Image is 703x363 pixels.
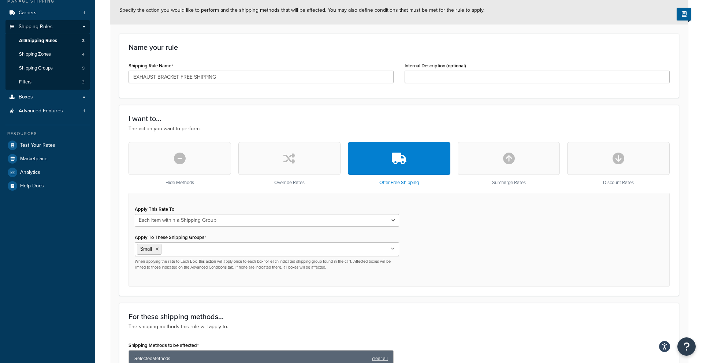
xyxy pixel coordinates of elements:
a: Shipping Zones4 [5,48,90,61]
p: The shipping methods this rule will apply to. [129,323,670,331]
span: Carriers [19,10,37,16]
a: Filters3 [5,75,90,89]
a: Shipping Groups9 [5,61,90,75]
span: Test Your Rates [20,142,55,149]
div: Resources [5,131,90,137]
span: Small [140,245,152,253]
div: Hide Methods [129,142,231,186]
label: Apply To These Shipping Groups [135,235,206,240]
span: Help Docs [20,183,44,189]
li: Shipping Groups [5,61,90,75]
span: 3 [82,38,85,44]
button: Open Resource Center [677,337,696,356]
div: Override Rates [238,142,341,186]
a: Marketplace [5,152,90,165]
span: 4 [82,51,85,57]
li: Advanced Features [5,104,90,118]
p: When applying the rate to Each Box, this action will apply once to each box for each indicated sh... [135,259,399,270]
span: 1 [83,10,85,16]
div: Surcharge Rates [458,142,560,186]
li: Filters [5,75,90,89]
label: Shipping Rule Name [129,63,173,69]
span: Marketplace [20,156,48,162]
h3: Name your rule [129,43,670,51]
p: The action you want to perform. [129,125,670,133]
span: 3 [82,79,85,85]
label: Internal Description (optional) [405,63,466,68]
button: Show Help Docs [677,8,691,20]
span: 1 [83,108,85,114]
span: Shipping Zones [19,51,51,57]
span: Boxes [19,94,33,100]
a: Carriers1 [5,6,90,20]
a: Help Docs [5,179,90,192]
li: Carriers [5,6,90,20]
span: Shipping Rules [19,24,53,30]
li: Shipping Zones [5,48,90,61]
div: Discount Rates [567,142,670,186]
span: Advanced Features [19,108,63,114]
h3: For these shipping methods... [129,313,670,321]
span: Filters [19,79,31,85]
li: Shipping Rules [5,20,90,90]
div: Offer Free Shipping [348,142,450,186]
a: AllShipping Rules3 [5,34,90,48]
h3: I want to... [129,115,670,123]
span: Analytics [20,169,40,176]
span: Shipping Groups [19,65,53,71]
span: Specify the action you would like to perform and the shipping methods that will be affected. You ... [119,6,484,14]
label: Apply This Rate To [135,206,174,212]
span: All Shipping Rules [19,38,57,44]
span: 9 [82,65,85,71]
a: Analytics [5,166,90,179]
a: Boxes [5,90,90,104]
a: Advanced Features1 [5,104,90,118]
a: Test Your Rates [5,139,90,152]
label: Shipping Methods to be affected [129,343,199,348]
a: Shipping Rules [5,20,90,34]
